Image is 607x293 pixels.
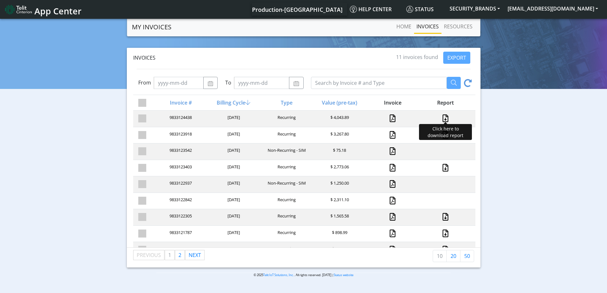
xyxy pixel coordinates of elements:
div: $ 1,250.00 [313,180,365,189]
div: 9833124438 [154,114,206,123]
span: 11 invoices found [396,54,438,61]
span: 1 [168,252,171,259]
div: Invoice # [154,99,206,106]
div: Billing Cycle [206,99,259,106]
img: calendar.svg [207,81,213,86]
span: Production-[GEOGRAPHIC_DATA] [252,6,343,13]
div: 9833121238 [154,246,206,254]
a: Help center [347,3,404,16]
div: Click here to download report [419,124,472,140]
button: EXPORT [443,52,470,64]
div: Value (pre-tax) [313,99,365,106]
a: 20 [446,250,460,262]
img: status.svg [406,6,413,13]
div: 9833122842 [154,197,206,205]
span: Previous [137,252,161,259]
div: Recurring [260,230,313,238]
div: [DATE] [206,246,259,254]
div: $ 4,043.89 [313,114,365,123]
input: Search by Invoice # and Type [311,77,447,89]
button: SECURITY_BRANDS [446,3,504,14]
a: INVOICES [414,20,441,33]
input: yyyy-mm-dd [154,77,204,89]
a: Next page [185,250,204,260]
a: 50 [460,250,474,262]
div: Report [418,99,471,106]
label: To [225,79,231,86]
span: 2 [178,252,181,259]
img: calendar.svg [293,81,299,86]
span: Help center [350,6,392,13]
button: [EMAIL_ADDRESS][DOMAIN_NAME] [504,3,602,14]
div: Recurring [260,131,313,140]
input: yyyy-mm-dd [234,77,289,89]
div: Non-Recurring - SIM [260,147,313,156]
div: [DATE] [206,114,259,123]
div: [DATE] [206,230,259,238]
img: knowledge.svg [350,6,357,13]
div: Non-Recurring - SIM [260,180,313,189]
div: 9833122937 [154,180,206,189]
div: Recurring [260,197,313,205]
span: Invoices [133,54,155,61]
div: [DATE] [206,147,259,156]
div: Recurring [260,164,313,172]
a: MY INVOICES [132,21,171,33]
span: Status [406,6,434,13]
div: $ 75.18 [313,147,365,156]
div: [DATE] [206,213,259,222]
a: Your current platform instance [252,3,342,16]
span: App Center [34,5,82,17]
ul: Pagination [133,250,205,260]
div: Recurring [260,213,313,222]
div: $ 328.11 [313,246,365,254]
div: [DATE] [206,197,259,205]
div: Type [260,99,313,106]
a: Home [394,20,414,33]
div: Recurring [260,114,313,123]
div: $ 898.99 [313,230,365,238]
div: $ 1,565.58 [313,213,365,222]
div: [DATE] [206,164,259,172]
img: logo-telit-cinterion-gw-new.png [5,4,32,15]
div: $ 2,773.06 [313,164,365,172]
div: [DATE] [206,131,259,140]
div: [DATE] [206,180,259,189]
a: Telit IoT Solutions, Inc. [263,273,294,277]
div: 9833123542 [154,147,206,156]
div: 9833121787 [154,230,206,238]
div: 9833122305 [154,213,206,222]
div: $ 2,311.10 [313,197,365,205]
p: © 2025 . All rights reserved. [DATE] | [156,273,451,277]
a: Status website [334,273,353,277]
a: App Center [5,3,81,16]
a: RESOURCES [441,20,475,33]
a: Status [404,3,446,16]
div: Invoice [365,99,418,106]
div: 9833123403 [154,164,206,172]
label: From [138,79,151,86]
div: $ 3,267.80 [313,131,365,140]
div: 9833123918 [154,131,206,140]
div: Recurring [260,246,313,254]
